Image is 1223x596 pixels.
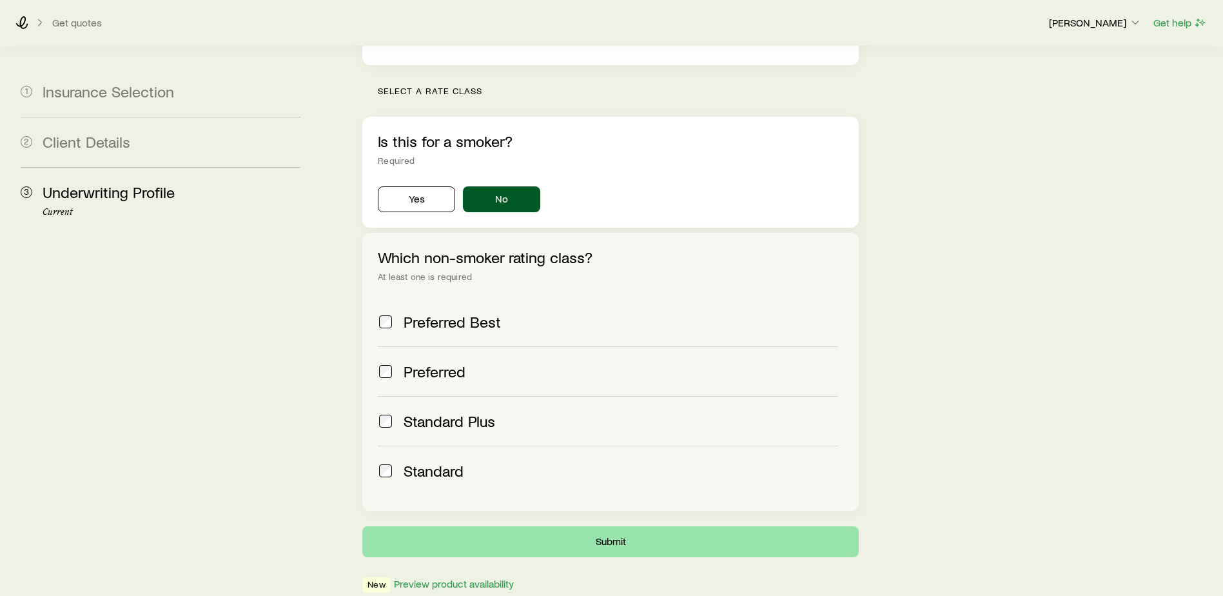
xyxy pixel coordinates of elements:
button: Yes [378,186,455,212]
span: Insurance Selection [43,82,174,101]
p: Is this for a smoker? [378,132,843,150]
span: 2 [21,136,32,148]
span: Preferred Best [404,313,501,331]
button: Submit [362,526,859,557]
button: Get quotes [52,17,103,29]
button: No [463,186,540,212]
span: Standard [404,462,464,480]
p: Select a rate class [378,86,859,96]
input: Standard [379,464,392,477]
span: 1 [21,86,32,97]
span: Preferred [404,363,465,381]
span: Underwriting Profile [43,183,175,201]
span: Standard Plus [404,412,495,430]
button: Preview product availability [393,578,514,590]
div: Required [378,155,843,166]
button: Get help [1153,15,1208,30]
input: Preferred [379,365,392,378]
p: [PERSON_NAME] [1049,16,1142,29]
span: New [367,579,385,593]
input: Standard Plus [379,415,392,428]
input: Preferred Best [379,315,392,328]
p: Which non-smoker rating class? [378,248,843,266]
p: Current [43,207,300,217]
div: At least one is required [378,272,843,282]
span: 3 [21,186,32,198]
span: Client Details [43,132,130,151]
button: [PERSON_NAME] [1048,15,1142,31]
